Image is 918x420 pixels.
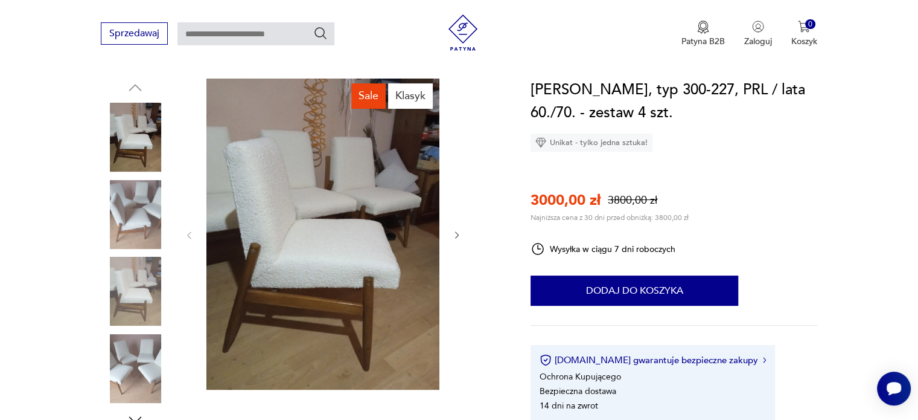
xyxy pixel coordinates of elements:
a: Sprzedawaj [101,30,168,39]
img: Ikona diamentu [535,137,546,148]
div: Sale [351,83,386,109]
p: Koszyk [791,36,817,47]
img: Zdjęcie produktu fotel CELIA, typ 300-227, PRL / lata 60./70. - zestaw 4 szt. [101,334,170,403]
li: 14 dni na zwrot [540,400,598,412]
a: Ikona medaluPatyna B2B [681,21,725,47]
div: Unikat - tylko jedna sztuka! [531,134,652,152]
div: 0 [805,19,815,30]
p: 3800,00 zł [608,193,657,208]
button: Zaloguj [744,21,772,47]
img: Patyna - sklep z meblami i dekoracjami vintage [445,15,481,51]
img: Zdjęcie produktu fotel CELIA, typ 300-227, PRL / lata 60./70. - zestaw 4 szt. [101,180,170,249]
p: 3000,00 zł [531,190,601,210]
button: [DOMAIN_NAME] gwarantuje bezpieczne zakupy [540,354,766,366]
button: Szukaj [313,26,328,40]
h1: [PERSON_NAME], typ 300-227, PRL / lata 60./70. - zestaw 4 szt. [531,79,817,124]
li: Bezpieczna dostawa [540,386,616,397]
iframe: Smartsupp widget button [877,372,911,405]
div: Wysyłka w ciągu 7 dni roboczych [531,242,675,256]
button: Patyna B2B [681,21,725,47]
img: Zdjęcie produktu fotel CELIA, typ 300-227, PRL / lata 60./70. - zestaw 4 szt. [101,103,170,172]
li: Ochrona Kupującego [540,371,621,383]
button: 0Koszyk [791,21,817,47]
p: Najniższa cena z 30 dni przed obniżką: 3800,00 zł [531,213,689,222]
img: Ikona certyfikatu [540,354,552,366]
img: Zdjęcie produktu fotel CELIA, typ 300-227, PRL / lata 60./70. - zestaw 4 szt. [206,79,439,390]
p: Zaloguj [744,36,772,47]
button: Sprzedawaj [101,22,168,45]
img: Ikonka użytkownika [752,21,764,33]
div: Klasyk [388,83,433,109]
img: Ikona strzałki w prawo [763,357,767,363]
img: Ikona medalu [697,21,709,34]
p: Patyna B2B [681,36,725,47]
img: Ikona koszyka [798,21,810,33]
img: Zdjęcie produktu fotel CELIA, typ 300-227, PRL / lata 60./70. - zestaw 4 szt. [101,257,170,326]
button: Dodaj do koszyka [531,276,738,306]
